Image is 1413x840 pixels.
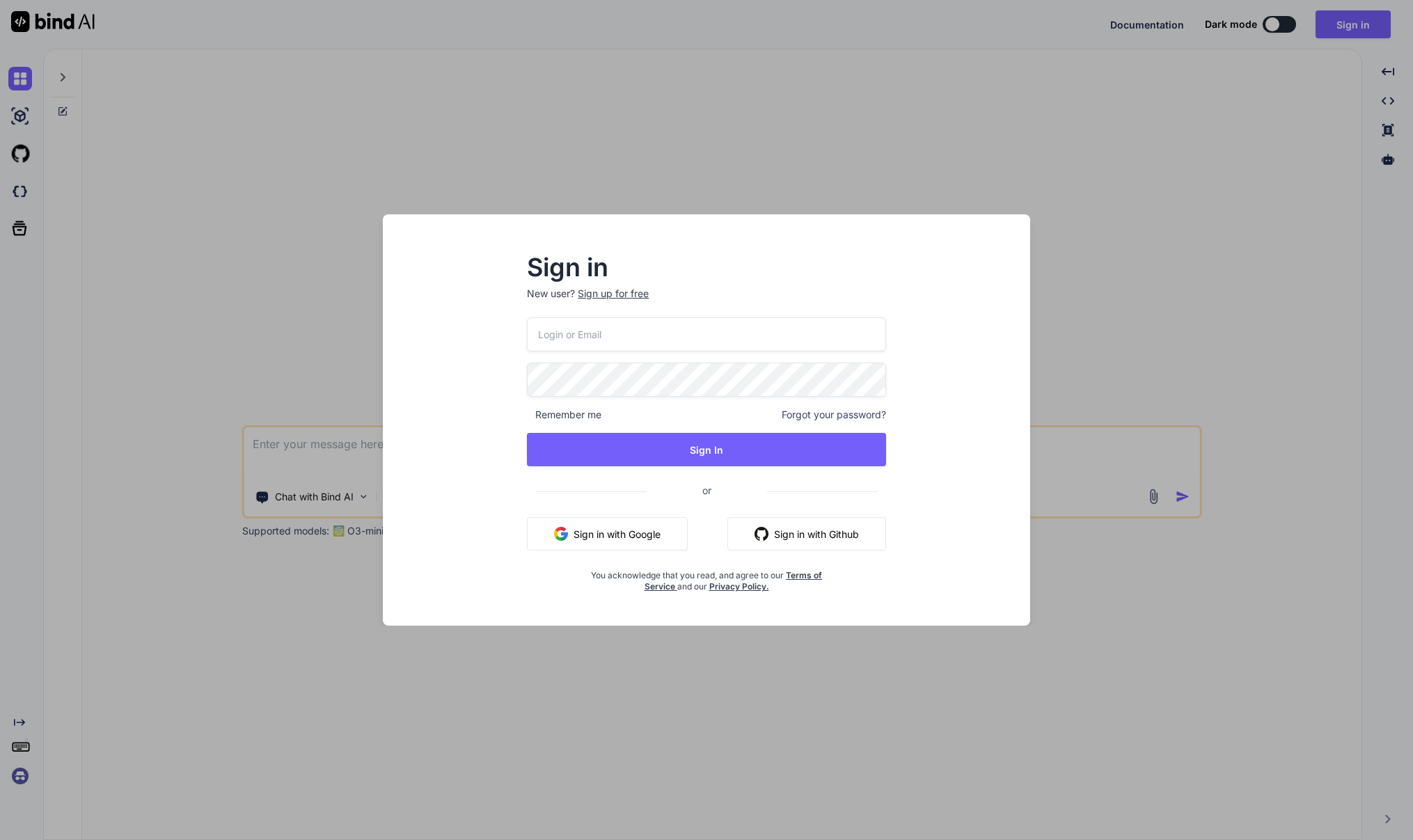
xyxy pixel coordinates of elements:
[554,527,568,541] img: google
[527,317,886,351] input: Login or Email
[587,562,826,592] div: You acknowledge that you read, and agree to our and our
[527,287,886,317] p: New user?
[578,287,649,301] div: Sign up for free
[527,408,601,422] span: Remember me
[645,570,823,592] a: Terms of Service
[527,517,688,550] button: Sign in with Google
[782,408,886,422] span: Forgot your password?
[527,256,886,278] h2: Sign in
[727,517,886,550] button: Sign in with Github
[709,581,769,592] a: Privacy Policy.
[647,473,767,507] span: or
[527,433,886,466] button: Sign In
[755,527,768,541] img: github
